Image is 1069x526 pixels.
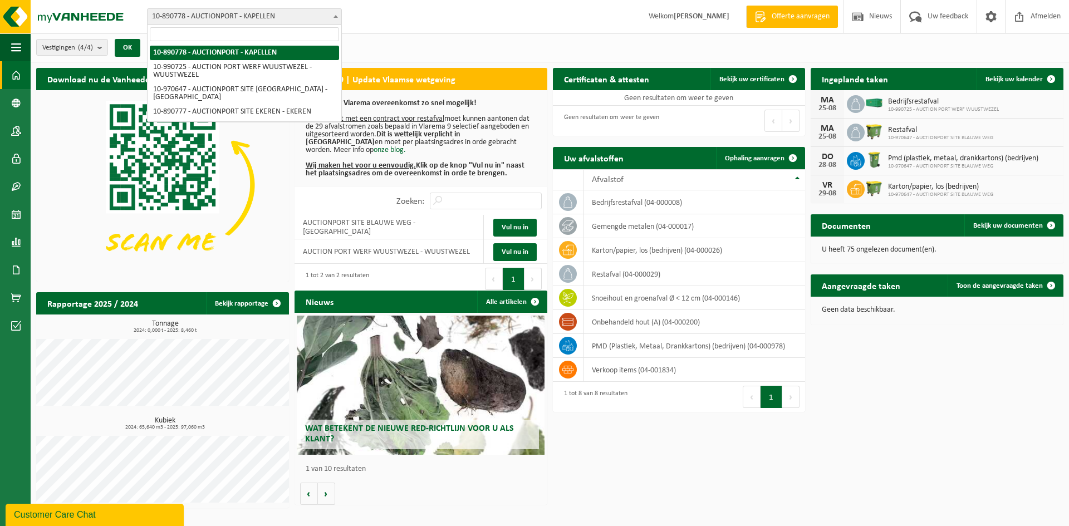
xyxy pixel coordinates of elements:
td: onbehandeld hout (A) (04-000200) [583,310,805,334]
span: Bekijk uw certificaten [719,76,784,83]
img: WB-0240-HPE-GN-50 [865,150,884,169]
td: verkoop items (04-001834) [583,358,805,382]
a: Offerte aanvragen [746,6,838,28]
a: Bekijk uw certificaten [710,68,804,90]
span: Pmd (plastiek, metaal, drankkartons) (bedrijven) [888,154,1038,163]
span: Ophaling aanvragen [725,155,784,162]
a: Ophaling aanvragen [716,147,804,169]
span: 2024: 0,000 t - 2025: 8,460 t [42,328,289,333]
span: 10-970647 - AUCTIONPORT SITE BLAUWE WEG [888,191,993,198]
h2: Certificaten & attesten [553,68,660,90]
a: Alle artikelen [477,291,546,313]
td: karton/papier, los (bedrijven) (04-000026) [583,238,805,262]
button: Volgende [318,483,335,505]
button: Next [524,268,542,290]
span: Bedrijfsrestafval [888,97,999,106]
img: WB-1100-HPE-GN-50 [865,122,884,141]
h3: Tonnage [42,320,289,333]
span: Bekijk uw documenten [973,222,1043,229]
a: Bekijk uw kalender [977,68,1062,90]
b: Update uw Vlarema overeenkomst zo snel mogelijk! [306,99,477,107]
div: VR [816,181,838,190]
span: Offerte aanvragen [769,11,832,22]
p: Geen data beschikbaar. [822,306,1052,314]
a: Wat betekent de nieuwe RED-richtlijn voor u als klant? [297,316,545,455]
td: restafval (04-000029) [583,262,805,286]
h2: Rapportage 2025 / 2024 [36,292,149,314]
div: 1 tot 2 van 2 resultaten [300,267,369,291]
h3: Kubiek [42,417,289,430]
button: 1 [503,268,524,290]
div: MA [816,124,838,133]
span: 10-970647 - AUCTIONPORT SITE BLAUWE WEG [888,163,1038,170]
b: Klik op de knop "Vul nu in" naast het plaatsingsadres om de overeenkomst in orde te brengen. [306,161,524,178]
td: Geen resultaten om weer te geven [553,90,806,106]
div: DO [816,153,838,161]
span: 10-890778 - AUCTIONPORT - KAPELLEN [148,9,341,24]
td: AUCTIONPORT SITE BLAUWE WEG - [GEOGRAPHIC_DATA] [295,215,484,239]
td: snoeihout en groenafval Ø < 12 cm (04-000146) [583,286,805,310]
label: Zoeken: [396,197,424,206]
span: Bekijk uw kalender [985,76,1043,83]
u: Wij maken het voor u eenvoudig. [306,161,416,170]
button: Vorige [300,483,318,505]
button: 1 [761,386,782,408]
iframe: chat widget [6,502,186,526]
div: Geen resultaten om weer te geven [558,109,659,133]
a: Bekijk rapportage [206,292,288,314]
button: Previous [764,110,782,132]
a: Toon de aangevraagde taken [948,274,1062,297]
div: 28-08 [816,161,838,169]
li: 10-890777 - AUCTIONPORT SITE EKEREN - EKEREN [150,105,339,119]
span: 10-890778 - AUCTIONPORT - KAPELLEN [147,8,342,25]
h2: Ingeplande taken [811,68,899,90]
div: 25-08 [816,105,838,112]
h2: Nieuws [295,291,345,312]
u: Iedere klant met een contract voor restafval [306,115,444,123]
b: Dit is wettelijk verplicht in [GEOGRAPHIC_DATA] [306,130,460,146]
span: Restafval [888,126,993,135]
td: gemengde metalen (04-000017) [583,214,805,238]
div: 29-08 [816,190,838,198]
span: 10-990725 - AUCTION PORT WERF WUUSTWEZEL [888,106,999,113]
h2: Documenten [811,214,882,236]
a: Bekijk uw documenten [964,214,1062,237]
p: moet kunnen aantonen dat de 29 afvalstromen zoals bepaald in Vlarema 9 selectief aangeboden en ui... [306,100,536,178]
li: 10-970647 - AUCTIONPORT SITE [GEOGRAPHIC_DATA] - [GEOGRAPHIC_DATA] [150,82,339,105]
td: bedrijfsrestafval (04-000008) [583,190,805,214]
h2: Vlarema 9 | Update Vlaamse wetgeving [295,68,467,90]
div: 25-08 [816,133,838,141]
span: Toon de aangevraagde taken [957,282,1043,289]
span: 10-970647 - AUCTIONPORT SITE BLAUWE WEG [888,135,993,141]
strong: [PERSON_NAME] [674,12,729,21]
h2: Uw afvalstoffen [553,147,635,169]
li: 10-990725 - AUCTION PORT WERF WUUSTWEZEL - WUUSTWEZEL [150,60,339,82]
td: PMD (Plastiek, Metaal, Drankkartons) (bedrijven) (04-000978) [583,334,805,358]
a: Vul nu in [493,243,537,261]
span: Afvalstof [592,175,624,184]
button: Previous [743,386,761,408]
button: Vestigingen(4/4) [36,39,108,56]
img: WB-1100-HPE-GN-50 [865,179,884,198]
img: HK-XC-40-GN-00 [865,98,884,108]
button: Next [782,110,800,132]
count: (4/4) [78,44,93,51]
h2: Download nu de Vanheede+ app! [36,68,185,90]
span: Wat betekent de nieuwe RED-richtlijn voor u als klant? [305,424,514,444]
span: Karton/papier, los (bedrijven) [888,183,993,191]
span: 2024: 65,640 m3 - 2025: 97,060 m3 [42,425,289,430]
button: Next [782,386,800,408]
span: Vestigingen [42,40,93,56]
button: OK [115,39,140,57]
li: 10-890778 - AUCTIONPORT - KAPELLEN [150,46,339,60]
a: Vul nu in [493,219,537,237]
h2: Aangevraagde taken [811,274,911,296]
img: Download de VHEPlus App [36,90,289,279]
p: 1 van 10 resultaten [306,465,542,473]
td: AUCTION PORT WERF WUUSTWEZEL - WUUSTWEZEL [295,239,484,264]
div: 1 tot 8 van 8 resultaten [558,385,627,409]
a: onze blog. [374,146,406,154]
div: MA [816,96,838,105]
button: Previous [485,268,503,290]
